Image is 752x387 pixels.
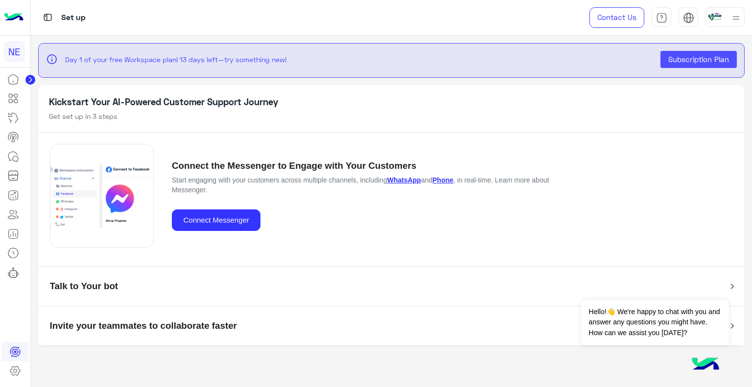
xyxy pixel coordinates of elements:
[50,320,237,332] h5: Invite your teammates to collaborate faster
[688,348,723,382] img: hulul-logo.png
[172,175,556,195] p: Start engaging with your customers across multiple channels, including and , in real-time. Learn ...
[50,281,118,292] h5: Talk to Your bot
[42,11,54,23] img: tab
[668,55,729,64] span: Subscription Plan
[4,41,25,62] div: NE
[652,7,671,28] a: tab
[387,176,421,184] a: WhatsApp
[172,160,556,172] h5: Connect the Messenger to Engage with Your Customers
[38,306,745,345] mat-expansion-panel-header: Invite your teammates to collaborate faster
[50,144,154,248] img: Accordion Section Image
[46,53,58,65] span: info
[581,299,728,345] span: Hello!👋 We're happy to chat with you and answer any questions you might have. How can we assist y...
[49,112,117,120] span: Get set up in 3 steps
[656,12,667,23] img: tab
[4,7,23,28] img: Logo
[38,267,745,306] mat-expansion-panel-header: Talk to Your bot
[730,12,742,24] img: profile
[683,12,694,23] img: tab
[708,10,722,23] img: userImage
[589,7,644,28] a: Contact Us
[660,51,737,68] button: Subscription Plan
[172,209,260,231] button: Connect Messenger
[432,176,453,184] a: Phone
[65,54,654,65] p: Day 1 of your free Workspace plan! 13 days left—try something new!
[61,11,86,24] p: Set up
[49,96,734,108] h5: Kickstart Your AI-Powered Customer Support Journey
